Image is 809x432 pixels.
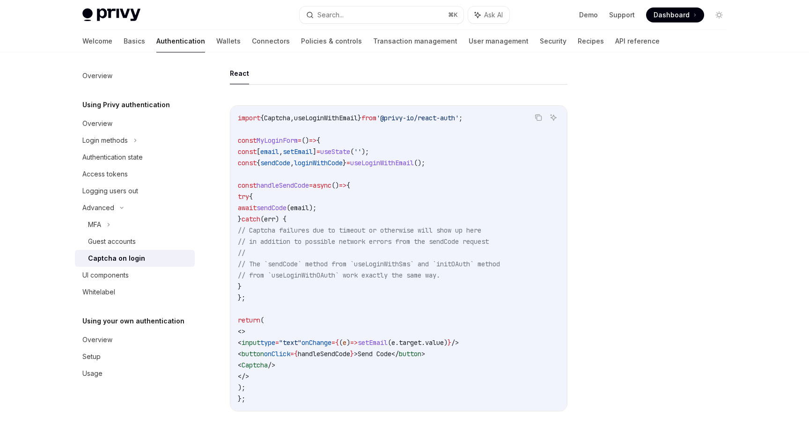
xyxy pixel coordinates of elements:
[421,338,425,347] span: .
[547,111,559,124] button: Ask AI
[350,147,354,156] span: (
[238,226,481,234] span: // Captcha failures due to timeout or otherwise will show up here
[75,250,195,267] a: Captcha on login
[317,9,344,21] div: Search...
[399,350,421,358] span: button
[283,147,313,156] span: setEmail
[238,192,249,201] span: try
[82,135,128,146] div: Login methods
[82,286,115,298] div: Whitelabel
[290,159,294,167] span: ,
[75,183,195,199] a: Logging users out
[275,338,279,347] span: =
[279,338,302,347] span: "text"
[75,115,195,132] a: Overview
[88,236,136,247] div: Guest accounts
[414,159,425,167] span: ();
[257,136,298,145] span: MyLoginForm
[88,253,145,264] div: Captcha on login
[268,361,275,369] span: />
[238,147,257,156] span: const
[290,114,294,122] span: ,
[238,181,257,190] span: const
[578,30,604,52] a: Recipes
[230,62,249,84] button: React
[75,365,195,382] a: Usage
[75,233,195,250] a: Guest accounts
[376,114,459,122] span: '@privy-io/react-auth'
[309,181,313,190] span: =
[469,30,529,52] a: User management
[82,315,184,327] h5: Using your own authentication
[646,7,704,22] a: Dashboard
[343,159,346,167] span: }
[421,350,425,358] span: >
[242,350,264,358] span: button
[313,147,316,156] span: ]
[313,181,331,190] span: async
[75,166,195,183] a: Access tokens
[238,395,245,403] span: };
[260,316,264,324] span: (
[260,159,290,167] span: sendCode
[238,136,257,145] span: const
[540,30,566,52] a: Security
[290,204,309,212] span: email
[358,350,391,358] span: Send Code
[302,338,331,347] span: onChange
[82,70,112,81] div: Overview
[238,260,500,268] span: // The `sendCode` method from `useLoginWithSms` and `initOAuth` method
[279,147,283,156] span: ,
[579,10,598,20] a: Demo
[361,147,369,156] span: );
[75,267,195,284] a: UI components
[216,30,241,52] a: Wallets
[124,30,145,52] a: Basics
[339,181,346,190] span: =>
[82,351,101,362] div: Setup
[242,338,260,347] span: input
[532,111,544,124] button: Copy the contents from the code block
[444,338,448,347] span: )
[294,159,343,167] span: loginWithCode
[654,10,690,20] span: Dashboard
[331,338,335,347] span: =
[82,152,143,163] div: Authentication state
[238,282,242,291] span: }
[238,215,242,223] span: }
[468,7,509,23] button: Ask AI
[82,202,114,213] div: Advanced
[712,7,727,22] button: Toggle dark mode
[156,30,205,52] a: Authentication
[290,350,294,358] span: =
[399,338,421,347] span: target
[260,338,275,347] span: type
[361,114,376,122] span: from
[75,67,195,84] a: Overview
[257,147,260,156] span: [
[75,331,195,348] a: Overview
[316,136,320,145] span: {
[82,8,140,22] img: light logo
[451,338,459,347] span: />
[354,147,361,156] span: ''
[294,350,298,358] span: {
[238,293,245,302] span: };
[264,114,290,122] span: Captcha
[459,114,463,122] span: ;
[275,215,287,223] span: ) {
[238,327,245,336] span: <>
[238,350,242,358] span: <
[238,316,260,324] span: return
[350,338,358,347] span: =>
[260,114,264,122] span: {
[238,204,257,212] span: await
[75,149,195,166] a: Authentication state
[350,350,354,358] span: }
[373,30,457,52] a: Transaction management
[298,136,302,145] span: =
[238,383,245,392] span: );
[75,348,195,365] a: Setup
[82,334,112,345] div: Overview
[309,204,316,212] span: );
